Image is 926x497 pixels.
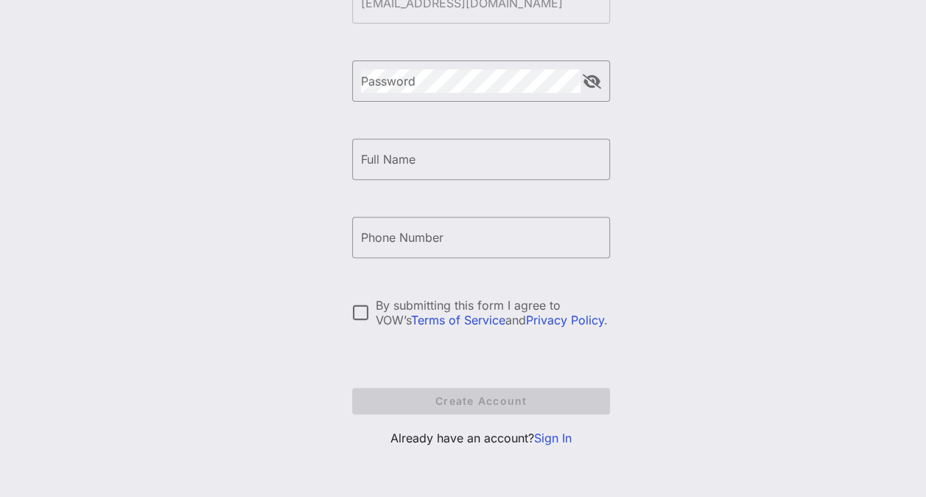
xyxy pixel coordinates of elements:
[376,298,610,327] div: By submitting this form I agree to VOW’s and .
[526,313,604,327] a: Privacy Policy
[352,429,610,447] p: Already have an account?
[534,431,572,445] a: Sign In
[411,313,505,327] a: Terms of Service
[583,74,601,89] button: append icon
